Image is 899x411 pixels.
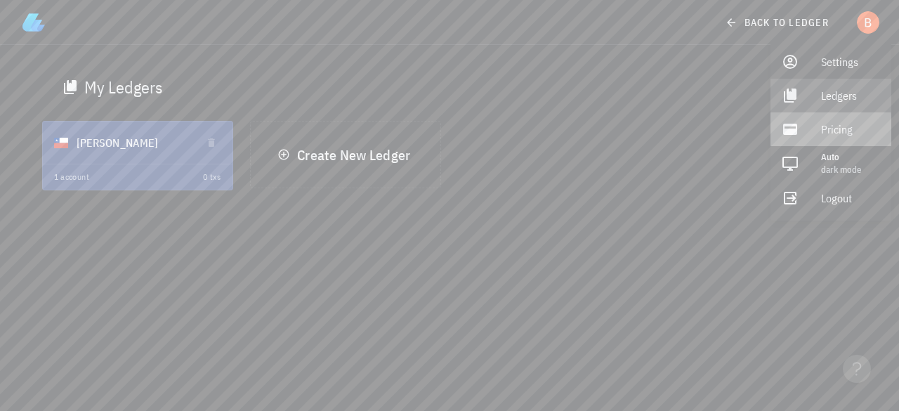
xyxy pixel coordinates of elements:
div: 1 account [54,170,90,184]
span: Create New Ledger [280,145,410,164]
span: Dark mode [821,164,862,176]
div: avatar [857,11,879,34]
a: back to ledger [716,10,840,35]
div: My Ledgers [84,76,163,98]
div: [PERSON_NAME] [77,124,190,161]
div: CLP-icon [54,136,68,150]
span: back to ledger [728,16,829,29]
div: Settings [821,48,880,76]
button: Create New Ledger [269,142,421,167]
div: Ledgers [821,81,880,110]
div: Auto [821,152,880,163]
div: Pricing [821,115,880,143]
div: Logout [821,184,880,212]
img: LedgiFi [22,11,45,34]
div: 0 txs [203,170,221,184]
